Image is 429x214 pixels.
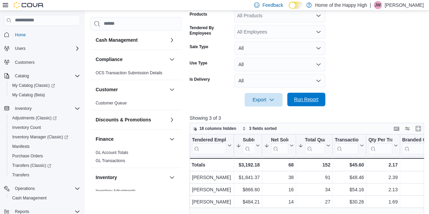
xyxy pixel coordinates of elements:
[12,125,41,130] span: Inventory Count
[245,93,282,106] button: Export
[96,136,114,142] h3: Finance
[12,44,28,53] button: Users
[1,30,83,40] button: Home
[96,37,167,43] button: Cash Management
[298,198,330,206] div: 27
[9,152,46,160] a: Purchase Orders
[9,171,32,179] a: Transfers
[96,150,128,155] a: GL Account Totals
[12,72,32,80] button: Catalog
[9,81,80,90] span: My Catalog (Classic)
[305,137,325,154] div: Total Quantity
[264,173,294,181] div: 38
[264,186,294,194] div: 16
[12,31,28,39] a: Home
[12,172,29,178] span: Transfers
[12,115,57,121] span: Adjustments (Classic)
[9,152,80,160] span: Purchase Orders
[374,1,382,9] div: Jacob Williams
[192,137,226,143] div: Tendered Employee
[96,158,125,163] span: GL Transactions
[7,81,83,90] a: My Catalog (Classic)
[1,71,83,81] button: Catalog
[335,186,364,194] div: $54.16
[12,134,68,140] span: Inventory Manager (Classic)
[385,1,424,9] p: [PERSON_NAME]
[96,174,167,181] button: Inventory
[262,2,283,8] span: Feedback
[96,56,167,63] button: Compliance
[12,184,38,193] button: Operations
[7,113,83,123] a: Adjustments (Classic)
[12,153,43,159] span: Purchase Orders
[192,173,232,181] div: [PERSON_NAME]
[236,186,260,194] div: $866.60
[249,93,278,106] span: Export
[298,186,330,194] div: 34
[192,198,232,206] div: [PERSON_NAME]
[12,184,80,193] span: Operations
[9,142,80,151] span: Manifests
[316,29,321,35] button: Open list of options
[96,100,126,106] span: Customer Queue
[316,13,321,18] button: Open list of options
[192,186,232,194] div: [PERSON_NAME]
[12,58,80,66] span: Customers
[335,137,358,154] div: Transaction Average
[298,161,330,169] div: 152
[12,104,34,113] button: Inventory
[7,90,83,100] button: My Catalog (Beta)
[392,124,401,133] button: Keyboard shortcuts
[12,31,80,39] span: Home
[96,189,136,193] a: Inventory Adjustments
[12,144,30,149] span: Manifests
[7,151,83,161] button: Purchase Orders
[239,124,279,133] button: 3 fields sorted
[96,71,162,75] a: OCS Transaction Submission Details
[7,161,83,170] a: Transfers (Classic)
[96,136,167,142] button: Finance
[9,81,58,90] a: My Catalog (Classic)
[12,72,80,80] span: Catalog
[368,173,397,181] div: 2.39
[9,91,48,99] a: My Catalog (Beta)
[9,161,80,170] span: Transfers (Classic)
[414,124,422,133] button: Enter fullscreen
[9,171,80,179] span: Transfers
[15,106,32,111] span: Inventory
[9,133,80,141] span: Inventory Manager (Classic)
[96,70,162,76] span: OCS Transaction Submission Details
[9,123,80,132] span: Inventory Count
[96,116,167,123] button: Discounts & Promotions
[271,137,288,154] div: Net Sold
[168,36,176,44] button: Cash Management
[298,137,330,154] button: Total Quantity
[190,60,207,66] label: Use Type
[7,132,83,142] a: Inventory Manager (Classic)
[234,41,325,55] button: All
[7,170,83,180] button: Transfers
[15,32,26,38] span: Home
[264,198,294,206] div: 14
[236,161,260,169] div: $3,192.18
[335,198,364,206] div: $30.26
[9,194,49,202] a: Cash Management
[190,44,208,50] label: Sale Type
[12,83,55,88] span: My Catalog (Classic)
[249,126,276,131] span: 3 fields sorted
[368,137,397,154] button: Qty Per Transaction
[9,133,71,141] a: Inventory Manager (Classic)
[9,123,44,132] a: Inventory Count
[271,137,288,143] div: Net Sold
[199,126,236,131] span: 18 columns hidden
[7,123,83,132] button: Inventory Count
[1,104,83,113] button: Inventory
[368,137,392,143] div: Qty Per Transaction
[90,99,181,110] div: Customer
[335,173,364,181] div: $48.46
[264,161,294,169] div: 68
[9,194,80,202] span: Cash Management
[168,55,176,63] button: Compliance
[12,58,37,66] a: Customers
